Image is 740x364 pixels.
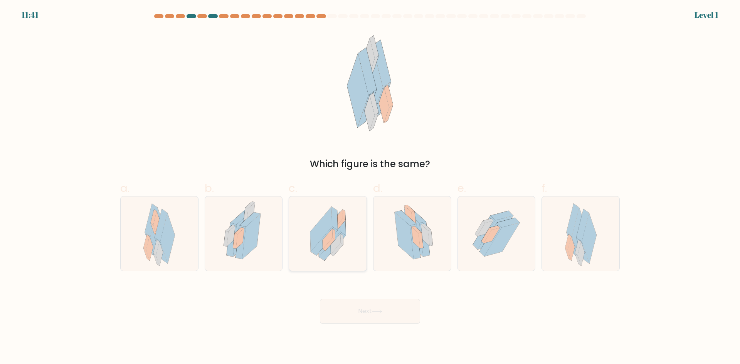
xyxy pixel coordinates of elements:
span: c. [289,181,297,196]
span: f. [542,181,547,196]
div: Level 1 [695,9,718,21]
span: a. [120,181,129,196]
button: Next [320,299,420,324]
div: Which figure is the same? [125,157,615,171]
span: b. [205,181,214,196]
span: e. [457,181,466,196]
span: d. [373,181,382,196]
div: 11:41 [22,9,39,21]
